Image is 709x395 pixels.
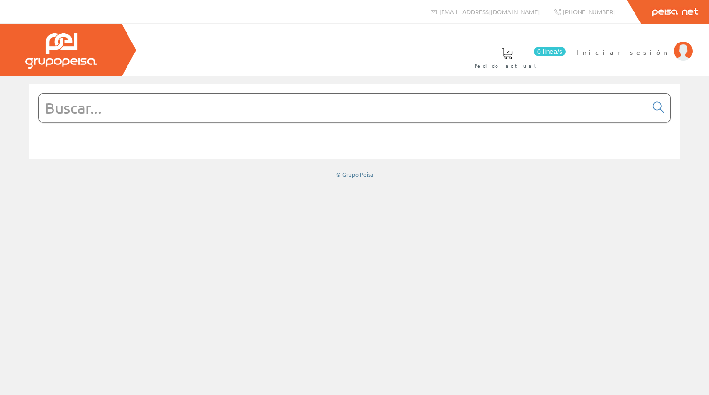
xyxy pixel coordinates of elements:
[25,33,97,69] img: Grupo Peisa
[39,94,647,122] input: Buscar...
[576,47,669,57] span: Iniciar sesión
[563,8,615,16] span: [PHONE_NUMBER]
[475,61,540,71] span: Pedido actual
[576,40,693,49] a: Iniciar sesión
[534,47,566,56] span: 0 línea/s
[439,8,540,16] span: [EMAIL_ADDRESS][DOMAIN_NAME]
[29,171,680,179] div: © Grupo Peisa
